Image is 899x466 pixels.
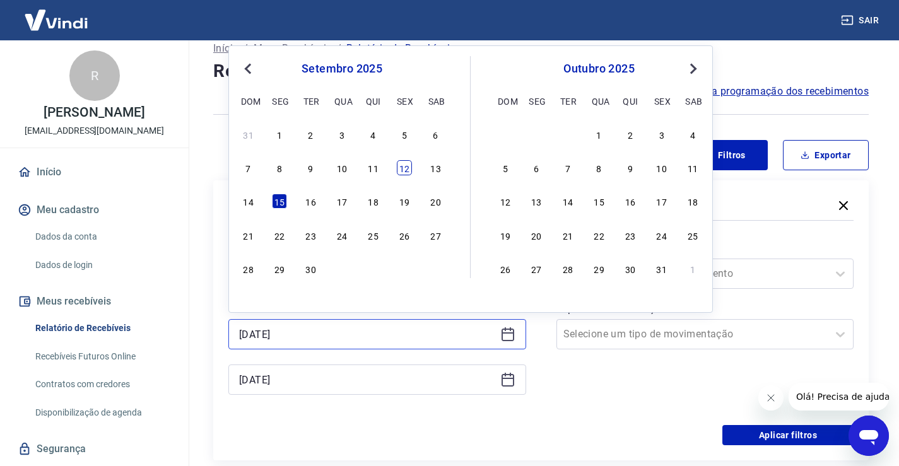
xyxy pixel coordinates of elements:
div: Choose quinta-feira, 2 de outubro de 2025 [366,261,381,276]
div: Choose domingo, 26 de outubro de 2025 [498,261,513,276]
div: Choose quarta-feira, 15 de outubro de 2025 [592,194,607,209]
div: Choose sábado, 25 de outubro de 2025 [685,228,700,243]
div: Choose sábado, 1 de novembro de 2025 [685,261,700,276]
h4: Relatório de Recebíveis [213,59,869,84]
div: Choose segunda-feira, 20 de outubro de 2025 [529,228,544,243]
div: Choose domingo, 31 de agosto de 2025 [241,127,256,142]
p: / [244,41,248,56]
div: Choose segunda-feira, 27 de outubro de 2025 [529,261,544,276]
div: qua [592,93,607,108]
button: Exportar [783,140,869,170]
div: Choose sábado, 4 de outubro de 2025 [685,127,700,142]
div: Choose segunda-feira, 15 de setembro de 2025 [272,194,287,209]
button: Sair [838,9,884,32]
div: Choose domingo, 12 de outubro de 2025 [498,194,513,209]
div: Choose quinta-feira, 11 de setembro de 2025 [366,160,381,175]
div: Choose domingo, 28 de setembro de 2025 [241,261,256,276]
a: Segurança [15,435,173,463]
div: Choose domingo, 14 de setembro de 2025 [241,194,256,209]
div: Choose terça-feira, 16 de setembro de 2025 [303,194,319,209]
div: ter [560,93,575,108]
div: qui [366,93,381,108]
div: Choose quinta-feira, 4 de setembro de 2025 [366,127,381,142]
div: sab [685,93,700,108]
div: seg [272,93,287,108]
div: Choose quinta-feira, 25 de setembro de 2025 [366,228,381,243]
div: Choose quarta-feira, 24 de setembro de 2025 [334,228,350,243]
div: Choose quarta-feira, 1 de outubro de 2025 [592,127,607,142]
p: [PERSON_NAME] [44,106,144,119]
div: Choose sábado, 4 de outubro de 2025 [428,261,444,276]
div: Choose terça-feira, 21 de outubro de 2025 [560,228,575,243]
div: dom [241,93,256,108]
div: Choose sexta-feira, 3 de outubro de 2025 [397,261,412,276]
div: Choose sábado, 11 de outubro de 2025 [685,160,700,175]
a: Meus Recebíveis [254,41,332,56]
div: qua [334,93,350,108]
div: Choose sexta-feira, 3 de outubro de 2025 [654,127,669,142]
button: Meus recebíveis [15,288,173,315]
div: Choose segunda-feira, 6 de outubro de 2025 [529,160,544,175]
a: Início [15,158,173,186]
a: Início [213,41,238,56]
div: outubro 2025 [496,61,702,76]
a: Dados da conta [30,224,173,250]
div: Choose segunda-feira, 29 de setembro de 2025 [272,261,287,276]
div: Choose domingo, 28 de setembro de 2025 [498,127,513,142]
div: Choose domingo, 19 de outubro de 2025 [498,228,513,243]
p: / [337,41,341,56]
button: Next Month [686,61,701,76]
div: Choose terça-feira, 30 de setembro de 2025 [303,261,319,276]
div: R [69,50,120,101]
div: Choose quarta-feira, 22 de outubro de 2025 [592,228,607,243]
button: Previous Month [240,61,256,76]
span: Olá! Precisa de ajuda? [8,9,106,19]
div: Choose terça-feira, 14 de outubro de 2025 [560,194,575,209]
img: Vindi [15,1,97,39]
div: Choose sexta-feira, 17 de outubro de 2025 [654,194,669,209]
a: Relatório de Recebíveis [30,315,173,341]
div: qui [623,93,638,108]
div: Choose sexta-feira, 26 de setembro de 2025 [397,228,412,243]
div: sex [397,93,412,108]
div: setembro 2025 [239,61,445,76]
a: Recebíveis Futuros Online [30,344,173,370]
iframe: Fechar mensagem [758,385,784,411]
div: Choose segunda-feira, 1 de setembro de 2025 [272,127,287,142]
div: Choose quinta-feira, 2 de outubro de 2025 [623,127,638,142]
div: ter [303,93,319,108]
div: Choose sábado, 20 de setembro de 2025 [428,194,444,209]
div: Choose quinta-feira, 23 de outubro de 2025 [623,228,638,243]
div: Choose quinta-feira, 9 de outubro de 2025 [623,160,638,175]
a: Disponibilização de agenda [30,400,173,426]
div: Choose sábado, 6 de setembro de 2025 [428,127,444,142]
div: Choose sexta-feira, 31 de outubro de 2025 [654,261,669,276]
div: Choose quinta-feira, 18 de setembro de 2025 [366,194,381,209]
div: Choose terça-feira, 28 de outubro de 2025 [560,261,575,276]
div: Choose sexta-feira, 12 de setembro de 2025 [397,160,412,175]
iframe: Botão para abrir a janela de mensagens [849,416,889,456]
div: Choose segunda-feira, 8 de setembro de 2025 [272,160,287,175]
div: Choose domingo, 7 de setembro de 2025 [241,160,256,175]
iframe: Mensagem da empresa [789,383,889,411]
div: month 2025-10 [496,125,702,277]
div: Choose terça-feira, 9 de setembro de 2025 [303,160,319,175]
a: Contratos com credores [30,371,173,397]
button: Aplicar filtros [722,425,854,445]
div: Choose terça-feira, 23 de setembro de 2025 [303,228,319,243]
div: Choose terça-feira, 7 de outubro de 2025 [560,160,575,175]
div: Choose quinta-feira, 30 de outubro de 2025 [623,261,638,276]
input: Data final [239,370,495,389]
div: sex [654,93,669,108]
div: dom [498,93,513,108]
div: Choose quarta-feira, 17 de setembro de 2025 [334,194,350,209]
div: Choose segunda-feira, 29 de setembro de 2025 [529,127,544,142]
p: [EMAIL_ADDRESS][DOMAIN_NAME] [25,124,164,137]
span: Saiba como funciona a programação dos recebimentos [608,84,869,99]
input: Data inicial [239,325,495,344]
div: Choose sábado, 18 de outubro de 2025 [685,194,700,209]
div: seg [529,93,544,108]
div: Choose quarta-feira, 3 de setembro de 2025 [334,127,350,142]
